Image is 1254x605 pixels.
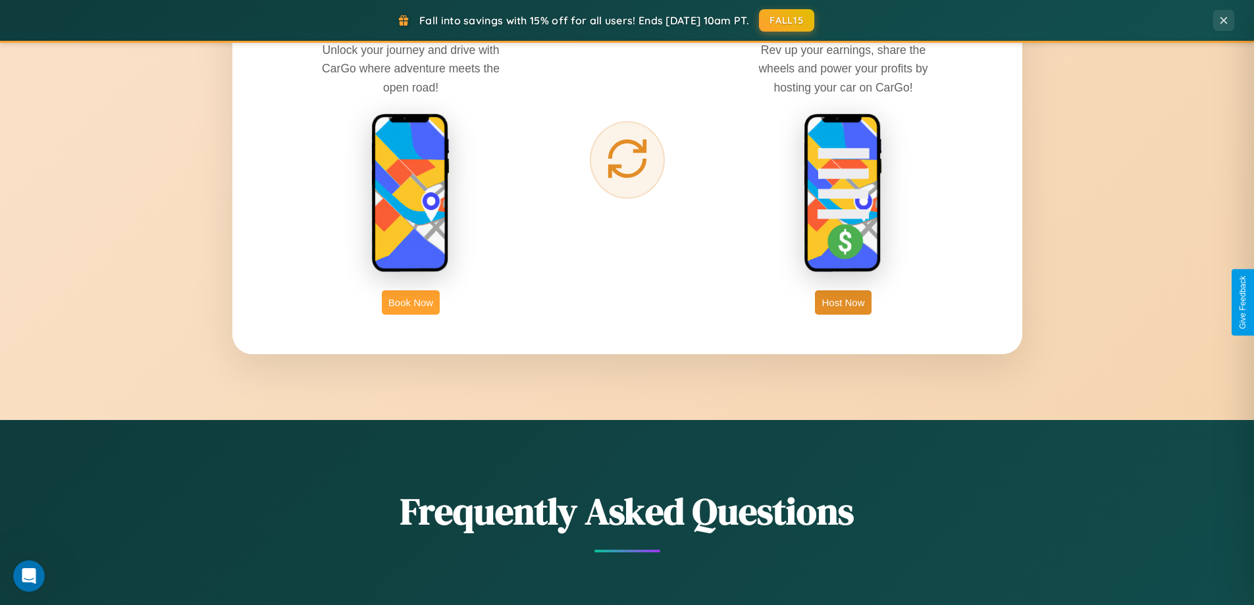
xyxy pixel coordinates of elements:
button: Host Now [815,290,871,315]
iframe: Intercom live chat [13,560,45,592]
button: Book Now [382,290,440,315]
span: Fall into savings with 15% off for all users! Ends [DATE] 10am PT. [419,14,749,27]
div: Give Feedback [1238,276,1247,329]
img: host phone [804,113,883,274]
button: FALL15 [759,9,814,32]
h2: Frequently Asked Questions [232,486,1022,537]
img: rent phone [371,113,450,274]
p: Rev up your earnings, share the wheels and power your profits by hosting your car on CarGo! [745,41,942,96]
p: Unlock your journey and drive with CarGo where adventure meets the open road! [312,41,509,96]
